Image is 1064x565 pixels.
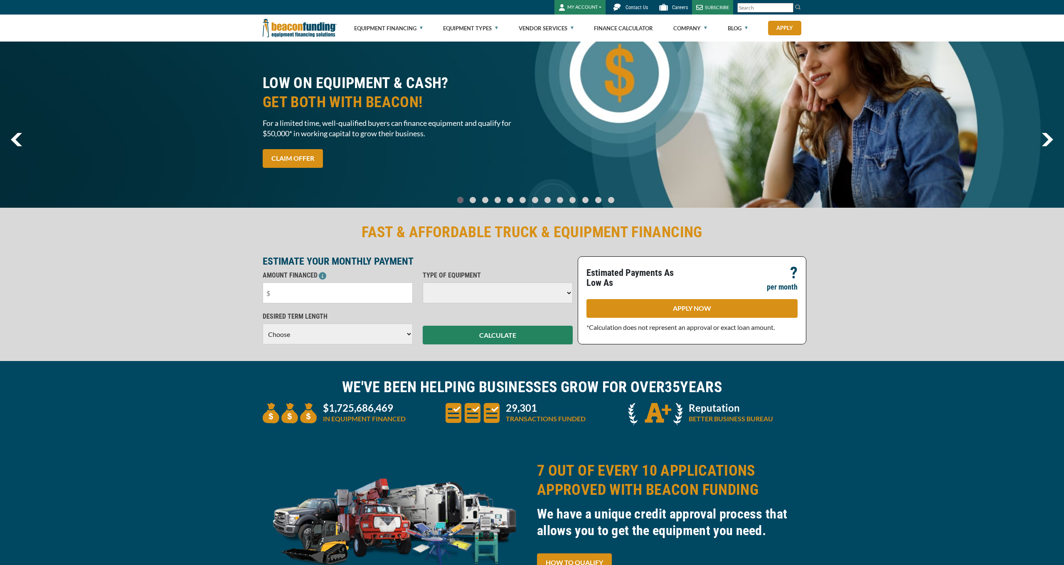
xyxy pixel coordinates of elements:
p: $1,725,686,469 [323,403,406,413]
a: Go To Slide 5 [518,197,528,204]
h2: FAST & AFFORDABLE TRUCK & EQUIPMENT FINANCING [263,223,801,242]
span: Careers [672,5,688,10]
p: Estimated Payments As Low As [586,268,687,288]
a: Go To Slide 3 [493,197,503,204]
a: Go To Slide 9 [568,197,578,204]
a: equipment collage [263,514,527,522]
img: Beacon Funding Corporation logo [263,15,337,42]
span: Contact Us [626,5,648,10]
p: TRANSACTIONS FUNDED [506,414,586,424]
a: Go To Slide 4 [505,197,515,204]
img: Right Navigator [1042,133,1053,146]
h2: 7 OUT OF EVERY 10 APPLICATIONS APPROVED WITH BEACON FUNDING [537,461,801,499]
span: GET BOTH WITH BEACON! [263,93,527,112]
a: Go To Slide 0 [456,197,465,204]
a: Apply [768,21,801,35]
a: Go To Slide 1 [468,197,478,204]
a: CLAIM OFFER [263,149,323,168]
p: ? [790,268,798,278]
h3: We have a unique credit approval process that allows you to get the equipment you need. [537,506,801,539]
h2: LOW ON EQUIPMENT & CASH? [263,74,527,112]
a: APPLY NOW [586,299,798,318]
a: next [1042,133,1053,146]
p: BETTER BUSINESS BUREAU [689,414,773,424]
a: Finance Calculator [594,15,653,42]
p: 29,301 [506,403,586,413]
img: A + icon [628,403,682,425]
input: $ [263,282,413,303]
a: Go To Slide 10 [580,197,591,204]
img: three document icons to convery large amount of transactions funded [446,403,500,423]
a: Go To Slide 11 [593,197,603,204]
img: Left Navigator [11,133,22,146]
a: Go To Slide 12 [606,197,616,204]
p: per month [767,282,798,292]
p: AMOUNT FINANCED [263,270,413,280]
a: Go To Slide 8 [555,197,565,204]
p: DESIRED TERM LENGTH [263,312,413,322]
img: three money bags to convey large amount of equipment financed [263,403,317,423]
p: IN EQUIPMENT FINANCED [323,414,406,424]
img: Search [795,4,801,10]
span: For a limited time, well-qualified buyers can finance equipment and qualify for $50,000* in worki... [263,118,527,139]
input: Search [737,3,793,12]
a: Go To Slide 2 [480,197,490,204]
button: CALCULATE [423,326,573,344]
p: TYPE OF EQUIPMENT [423,270,573,280]
a: Company [673,15,707,42]
span: *Calculation does not represent an approval or exact loan amount. [586,323,775,331]
a: Go To Slide 6 [530,197,540,204]
h2: WE'VE BEEN HELPING BUSINESSES GROW FOR OVER YEARS [263,378,801,397]
a: Go To Slide 7 [543,197,553,204]
a: Equipment Financing [354,15,423,42]
a: Blog [728,15,748,42]
a: Vendor Services [519,15,574,42]
a: previous [11,133,22,146]
p: Reputation [689,403,773,413]
a: Equipment Types [443,15,498,42]
p: ESTIMATE YOUR MONTHLY PAYMENT [263,256,573,266]
span: 35 [665,378,680,396]
a: Clear search text [785,5,791,11]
